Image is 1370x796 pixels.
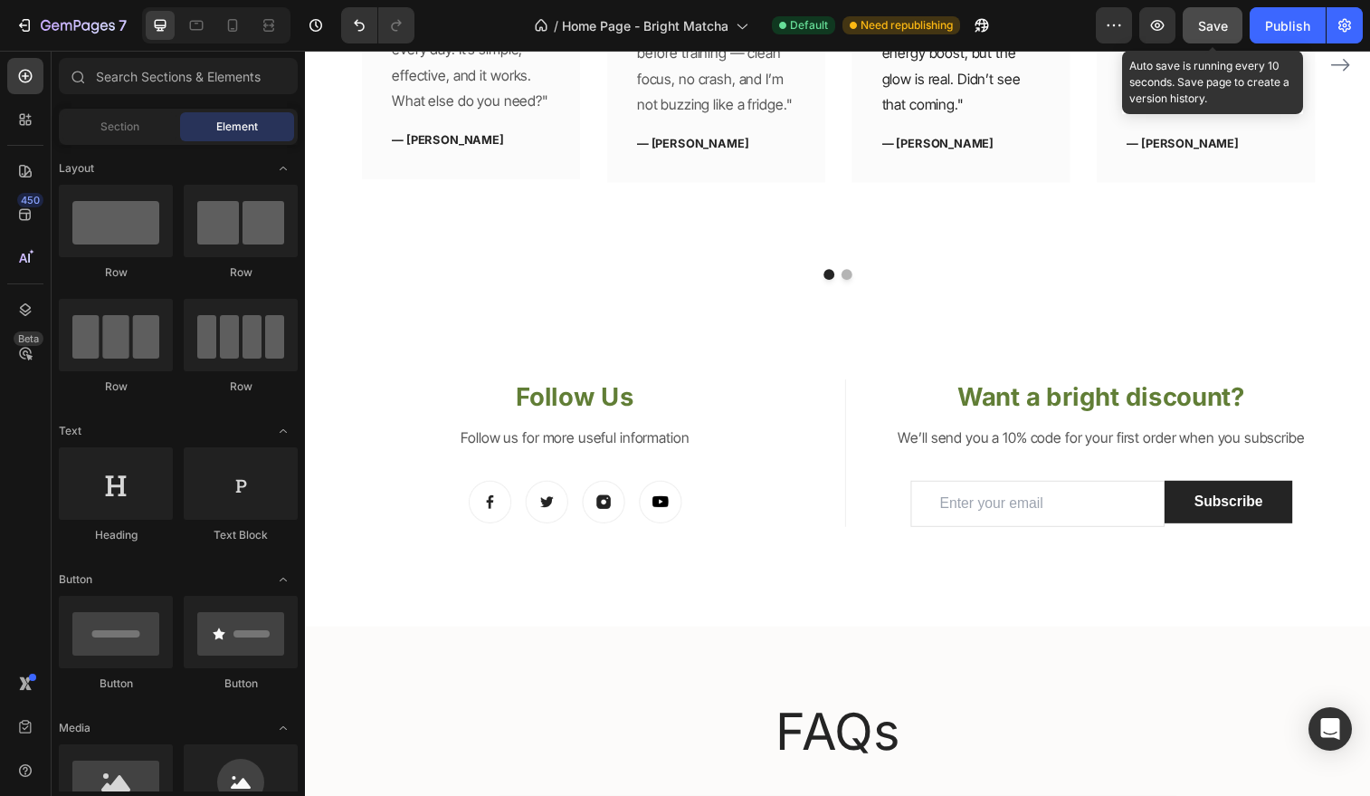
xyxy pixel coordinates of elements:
span: Text [59,423,81,439]
div: 450 [17,193,43,207]
span: Toggle open [269,714,298,743]
span: / [554,16,558,35]
span: Follow Us [214,338,335,369]
div: Row [184,264,298,281]
span: Element [216,119,258,135]
button: Dot [547,223,557,234]
h2: FAQs [195,659,891,730]
div: Row [59,264,173,281]
a: Image Title [282,438,326,482]
span: Toggle open [269,154,298,183]
p: — [PERSON_NAME] [587,86,748,104]
div: Text Block [184,527,298,543]
span: Home Page - Bright Matcha [562,16,728,35]
a: Image Title [224,438,268,482]
span: Need republishing [861,17,953,34]
img: Alt Image [224,438,268,482]
span: Toggle open [269,417,298,446]
div: Beta [14,331,43,346]
span: Want a bright discount? [665,338,958,369]
p: — [PERSON_NAME] [338,86,499,104]
img: Alt Image [340,438,384,482]
button: Publish [1250,7,1326,43]
p: 7 [119,14,127,36]
p: — [PERSON_NAME] [837,86,998,104]
span: Default [790,17,828,34]
div: Button [184,676,298,692]
input: Enter your email [617,438,877,486]
div: Subscribe [906,449,975,471]
span: Button [59,571,92,588]
p: Follow us for more useful information [15,381,535,408]
button: Dot [528,223,539,234]
span: Layout [59,160,94,177]
img: Alt Image [166,438,210,482]
div: Undo/Redo [341,7,414,43]
button: 7 [7,7,135,43]
div: Row [184,379,298,395]
span: Section [100,119,139,135]
button: Subscribe [876,438,1005,482]
img: Alt Image [282,438,326,482]
span: Save [1198,18,1228,34]
p: We’ll send you a 10% code for your first order when you subscribe [553,381,1071,408]
iframe: Design area [305,51,1370,796]
span: Toggle open [269,565,298,594]
div: Heading [59,527,173,543]
span: Media [59,720,90,736]
div: Open Intercom Messenger [1308,707,1352,751]
div: Button [59,676,173,692]
a: Image Title [340,438,384,482]
div: Publish [1265,16,1310,35]
input: Search Sections & Elements [59,58,298,94]
div: Row [59,379,173,395]
button: Save [1183,7,1242,43]
a: Image Title [166,438,210,482]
